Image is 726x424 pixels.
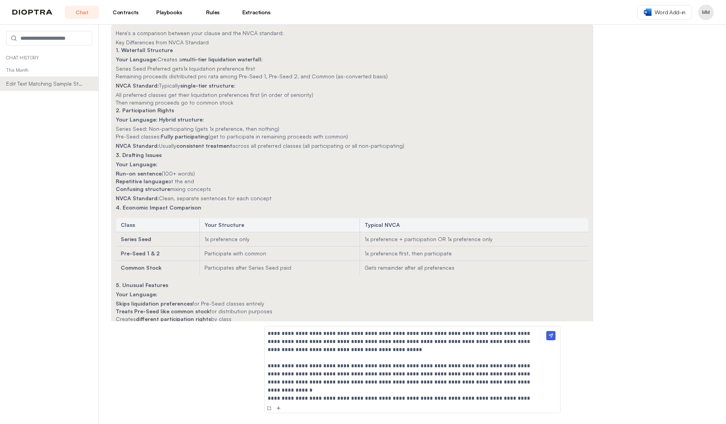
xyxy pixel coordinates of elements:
[152,6,186,19] a: Playbooks
[161,133,208,140] strong: Fully participating
[192,300,264,307] span: for Pre-Seed classes entirely
[116,47,173,53] strong: 1. Waterfall Structure
[176,142,232,149] strong: consistent treatment
[116,73,388,79] span: Remaining proceeds distributed pro rata among Pre-Seed 1, Pre-Seed 2, and Common (as-converted ba...
[116,194,589,202] p: Clean, separate sentences for each concept
[266,405,272,411] img: New Conversation
[365,221,400,228] strong: Typical NVCA
[168,178,194,184] span: at the end
[121,250,160,257] strong: Pre-Seed 1 & 2
[116,65,255,72] span: Series Seed Preferred gets1x liquidation preference first
[204,221,244,228] strong: Your Structure
[196,6,230,19] a: Rules
[116,125,279,132] span: Series Seed: Non-participating (gets 1x preference, then nothing)
[116,56,589,63] p: Creates a :
[136,316,211,322] strong: different participation rights
[116,291,157,297] strong: Your Language:
[116,29,589,37] p: Here's a comparison between your clause and the NVCA standard:
[546,331,555,340] img: Send
[116,39,589,46] h2: Key Differences from NVCA Standard
[116,161,157,167] strong: Your Language:
[211,316,231,322] span: by class
[239,6,274,19] a: Extractions
[116,186,170,192] strong: Confusing structure
[116,308,210,314] strong: Treats Pre-Seed like common stock
[644,8,652,16] img: word
[6,80,84,88] span: Edit Text Matching Sample Style
[116,178,168,184] strong: Repetitive language
[170,186,211,192] span: mixing concepts
[162,170,195,177] span: (100+ words)
[116,300,192,307] strong: Skips liquidation preferences
[121,221,135,228] strong: Class
[121,264,162,271] strong: Common Stock
[655,8,685,16] span: Word Add-in
[6,55,92,61] p: Chat History
[116,170,162,177] strong: Run-on sentence
[116,116,589,123] p: :
[275,404,282,412] button: Add Files
[116,82,159,89] strong: NVCA Standard:
[116,195,159,201] strong: NVCA Standard:
[108,6,143,19] a: Contracts
[116,142,589,150] p: Usually across all preferred classes (all participating or all non-participating)
[200,261,360,275] td: Participates after Series Seed paid
[360,247,588,261] td: 1x preference first, then participate
[116,133,161,140] span: Pre-Seed classes:
[116,91,313,98] span: All preferred classes get their liquidation preferences first (in order of seniority)
[200,232,360,247] td: 1x preference only
[116,282,168,288] strong: 5. Unusual Features
[208,133,348,140] span: (get to participate in remaining proceeds with common)
[360,232,588,247] td: 1x preference + participation OR 1x preference only
[116,107,174,113] strong: 2. Participation Rights
[116,316,136,322] span: Creates
[182,56,261,63] strong: multi-tier liquidation waterfall
[12,10,52,15] img: logo
[65,6,99,19] a: Chat
[116,82,589,90] p: Typically :
[180,82,234,89] strong: single-tier structure
[116,142,159,149] strong: NVCA Standard:
[265,404,273,412] button: New Conversation
[360,261,588,275] td: Gets remainder after all preferences
[116,56,157,63] strong: Your Language:
[116,204,201,211] strong: 4. Economic Impact Comparison
[200,247,360,261] td: Participate with common
[116,152,162,158] strong: 3. Drafting Issues
[698,5,714,20] button: Profile menu
[121,236,151,242] strong: Series Seed
[637,5,692,20] a: Word Add-in
[159,116,203,123] strong: Hybrid structure
[275,405,282,411] img: Add Files
[210,308,272,314] span: for distribution purposes
[116,99,233,106] span: Then remaining proceeds go to common stock
[116,116,157,123] strong: Your Language:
